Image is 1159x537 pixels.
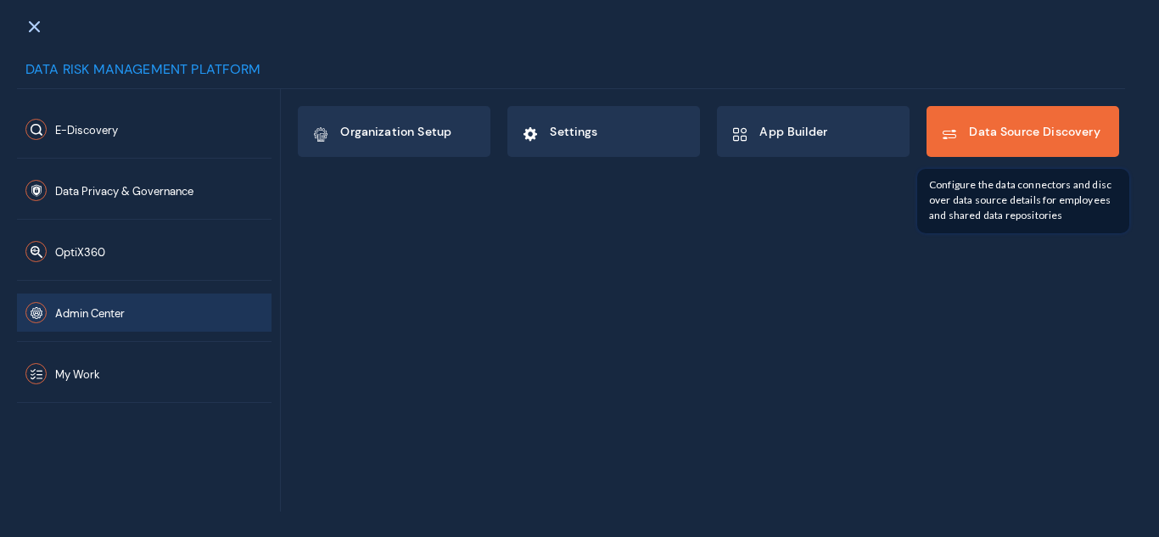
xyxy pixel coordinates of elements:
[55,367,100,382] span: My Work
[55,184,193,199] span: Data Privacy & Governance
[917,169,1129,233] div: Configure the data connectors and discover data source details for employees and shared data repo...
[55,123,118,137] span: E-Discovery
[340,124,451,139] span: Organization Setup
[17,294,272,332] button: Admin Center
[550,124,597,139] span: Settings
[759,124,827,139] span: App Builder
[17,59,1125,89] div: Data Risk Management Platform
[55,245,105,260] span: OptiX360
[17,110,272,148] button: E-Discovery
[17,355,272,393] button: My Work
[17,232,272,271] button: OptiX360
[17,171,272,210] button: Data Privacy & Governance
[55,306,125,321] span: Admin Center
[969,124,1100,139] span: Data Source Discovery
